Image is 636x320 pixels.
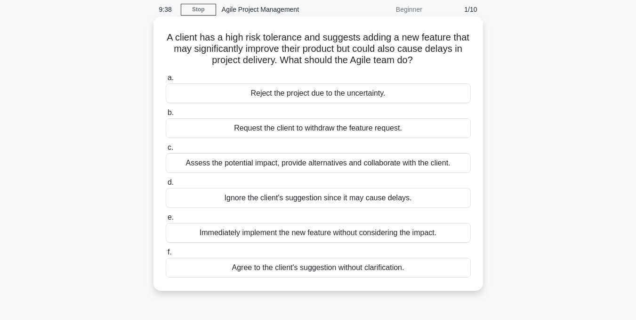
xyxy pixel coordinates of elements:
[165,32,472,66] h5: A client has a high risk tolerance and suggests adding a new feature that may significantly impro...
[166,118,471,138] div: Request the client to withdraw the feature request.
[181,4,216,16] a: Stop
[168,248,172,256] span: f.
[166,223,471,243] div: Immediately implement the new feature without considering the impact.
[166,83,471,103] div: Reject the project due to the uncertainty.
[166,153,471,173] div: Assess the potential impact, provide alternatives and collaborate with the client.
[166,258,471,278] div: Agree to the client's suggestion without clarification.
[168,213,174,221] span: e.
[168,143,173,151] span: c.
[168,74,174,82] span: a.
[168,178,174,186] span: d.
[166,188,471,208] div: Ignore the client's suggestion since it may cause delays.
[168,108,174,116] span: b.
